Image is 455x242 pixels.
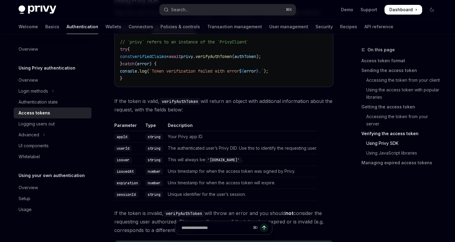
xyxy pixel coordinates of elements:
code: appId [114,134,130,140]
code: string [145,192,163,198]
a: Using the access token with popular libraries [361,85,442,102]
span: ( [232,54,234,59]
a: API reference [364,19,393,34]
span: } [120,61,122,66]
span: . [193,54,195,59]
code: string [145,134,163,140]
a: UI components [14,140,91,151]
div: Access tokens [19,109,50,117]
a: Overview [14,75,91,86]
span: = [166,54,169,59]
div: Login methods [19,87,48,95]
h5: Using Privy authentication [19,64,75,72]
span: Dashboard [389,7,413,13]
span: error [244,68,256,74]
td: The authenticated user’s Privy DID. Use this to identify the requesting user. [165,142,317,154]
span: If the token is invalid, will throw an error and you should consider the requesting user authoriz... [114,209,333,234]
div: Search... [171,6,188,13]
td: Your Privy app ID. [165,131,317,142]
div: Logging users out [19,120,55,128]
button: Open search [160,4,296,15]
code: issuedAt [114,169,136,175]
span: On this page [367,46,395,53]
a: Using JavaScript libraries [361,148,442,158]
code: sessionId [114,192,138,198]
button: Toggle dark mode [427,5,437,15]
code: string [145,145,163,152]
div: Overview [19,184,38,191]
span: } [120,76,122,81]
th: Description [165,122,317,131]
code: number [145,180,163,186]
span: // `privy` refers to an instance of the `PrivyClient` [120,39,249,45]
a: Policies & controls [160,19,200,34]
td: Unique identifier for the user’s session. [165,189,317,200]
span: ( [147,68,149,74]
div: UI components [19,142,49,149]
div: Advanced [19,131,39,138]
span: . [137,68,140,74]
span: ${ [239,68,244,74]
code: string [145,157,163,163]
button: Toggle Advanced section [14,129,91,140]
span: authToken [234,54,256,59]
span: .` [259,68,264,74]
a: Sending the access token [361,66,442,75]
a: Accessing the token from your server [361,112,442,129]
span: If the token is valid, will return an object with additional information about the request, with ... [114,97,333,114]
span: } [256,68,259,74]
strong: not [285,210,293,216]
a: Recipes [340,19,357,34]
th: Parameter [114,122,143,131]
a: Authentication state [14,97,91,107]
button: Toggle Login methods section [14,86,91,97]
td: Unix timestamp for when the access token will expire. [165,177,317,189]
code: number [145,169,163,175]
span: await [169,54,181,59]
a: Wallets [105,19,121,34]
a: Verifying the access token [361,129,442,138]
a: Basics [45,19,59,34]
a: Usage [14,204,91,215]
a: User management [269,19,308,34]
a: Support [360,7,377,13]
h5: Using your own authentication [19,172,85,179]
button: Send message [260,223,268,232]
div: Overview [19,77,38,84]
span: console [120,68,137,74]
a: Accessing the token from your client [361,75,442,85]
span: verifyAuthToken [195,54,232,59]
span: privy [181,54,193,59]
span: ( [135,61,137,66]
a: Overview [14,44,91,55]
a: Connectors [129,19,153,34]
span: ) { [149,61,157,66]
td: Unix timestamp for when the access token was signed by Privy. [165,165,317,177]
a: Overview [14,182,91,193]
div: Setup [19,195,30,202]
img: dark logo [19,5,56,14]
a: Demo [341,7,353,13]
span: ); [256,54,261,59]
th: Type [143,122,165,131]
span: ); [264,68,268,74]
div: Overview [19,46,38,53]
span: verifiedClaims [132,54,166,59]
a: Transaction management [207,19,262,34]
a: Welcome [19,19,38,34]
input: Ask a question... [181,221,250,234]
a: Using Privy SDK [361,138,442,148]
a: Setup [14,193,91,204]
div: Usage [19,206,32,213]
code: verifyAuthToken [163,210,205,217]
span: { [127,46,130,52]
div: Whitelabel [19,153,40,160]
td: This will always be . [165,154,317,165]
a: Access tokens [14,107,91,118]
span: const [120,54,132,59]
code: expiration [114,180,140,186]
a: Access token format [361,56,442,66]
a: Getting the access token [361,102,442,112]
a: Whitelabel [14,151,91,162]
code: verifyAuthToken [159,98,201,105]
